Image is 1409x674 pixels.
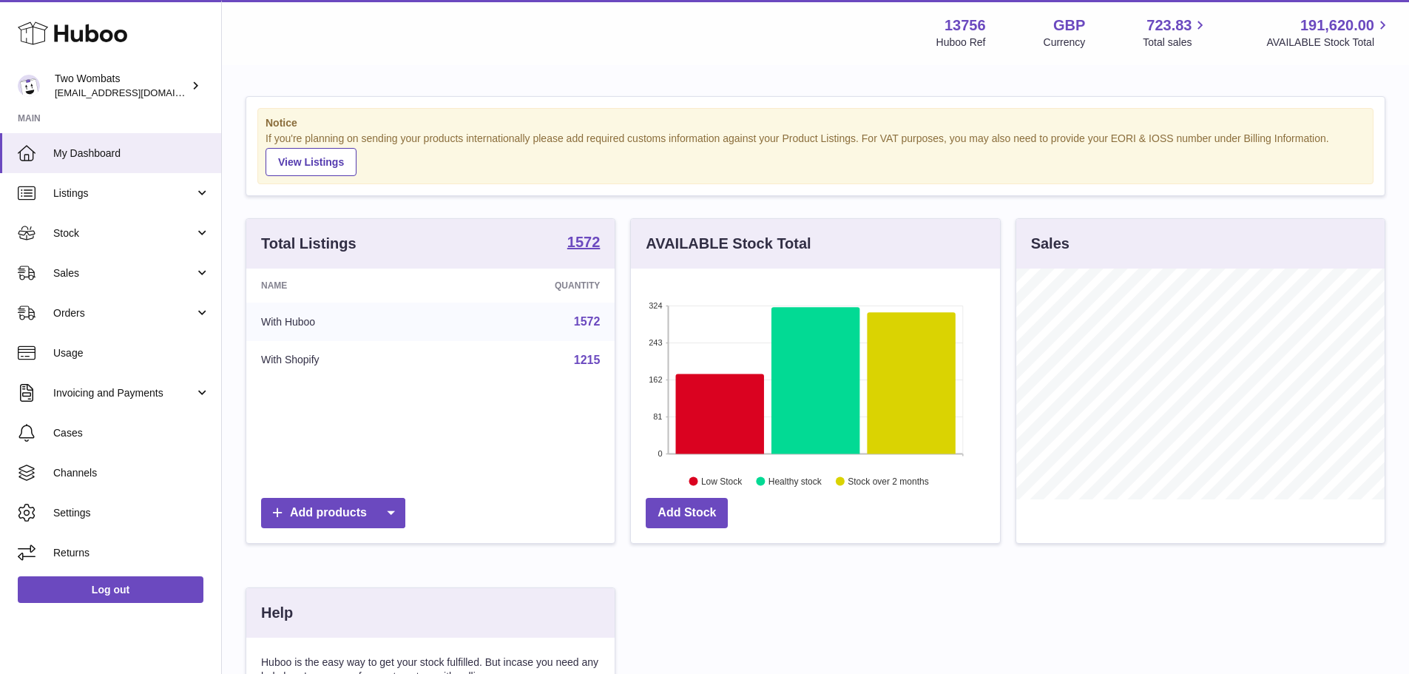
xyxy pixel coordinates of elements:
[567,235,601,252] a: 1572
[53,346,210,360] span: Usage
[649,375,662,384] text: 162
[18,576,203,603] a: Log out
[445,269,615,303] th: Quantity
[1300,16,1374,36] span: 191,620.00
[261,603,293,623] h3: Help
[1266,16,1391,50] a: 191,620.00 AVAILABLE Stock Total
[246,341,445,380] td: With Shopify
[266,148,357,176] a: View Listings
[53,466,210,480] span: Channels
[646,234,811,254] h3: AVAILABLE Stock Total
[53,546,210,560] span: Returns
[53,306,195,320] span: Orders
[574,354,601,366] a: 1215
[936,36,986,50] div: Huboo Ref
[646,498,728,528] a: Add Stock
[574,315,601,328] a: 1572
[18,75,40,97] img: cormac@twowombats.com
[658,449,663,458] text: 0
[1143,36,1209,50] span: Total sales
[701,476,743,486] text: Low Stock
[266,116,1365,130] strong: Notice
[1143,16,1209,50] a: 723.83 Total sales
[567,235,601,249] strong: 1572
[53,386,195,400] span: Invoicing and Payments
[649,301,662,310] text: 324
[261,234,357,254] h3: Total Listings
[1266,36,1391,50] span: AVAILABLE Stock Total
[649,338,662,347] text: 243
[53,266,195,280] span: Sales
[848,476,929,486] text: Stock over 2 months
[768,476,822,486] text: Healthy stock
[945,16,986,36] strong: 13756
[1044,36,1086,50] div: Currency
[1053,16,1085,36] strong: GBP
[1146,16,1192,36] span: 723.83
[53,226,195,240] span: Stock
[261,498,405,528] a: Add products
[53,146,210,161] span: My Dashboard
[53,186,195,200] span: Listings
[55,87,217,98] span: [EMAIL_ADDRESS][DOMAIN_NAME]
[1031,234,1070,254] h3: Sales
[246,303,445,341] td: With Huboo
[266,132,1365,176] div: If you're planning on sending your products internationally please add required customs informati...
[55,72,188,100] div: Two Wombats
[246,269,445,303] th: Name
[654,412,663,421] text: 81
[53,506,210,520] span: Settings
[53,426,210,440] span: Cases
